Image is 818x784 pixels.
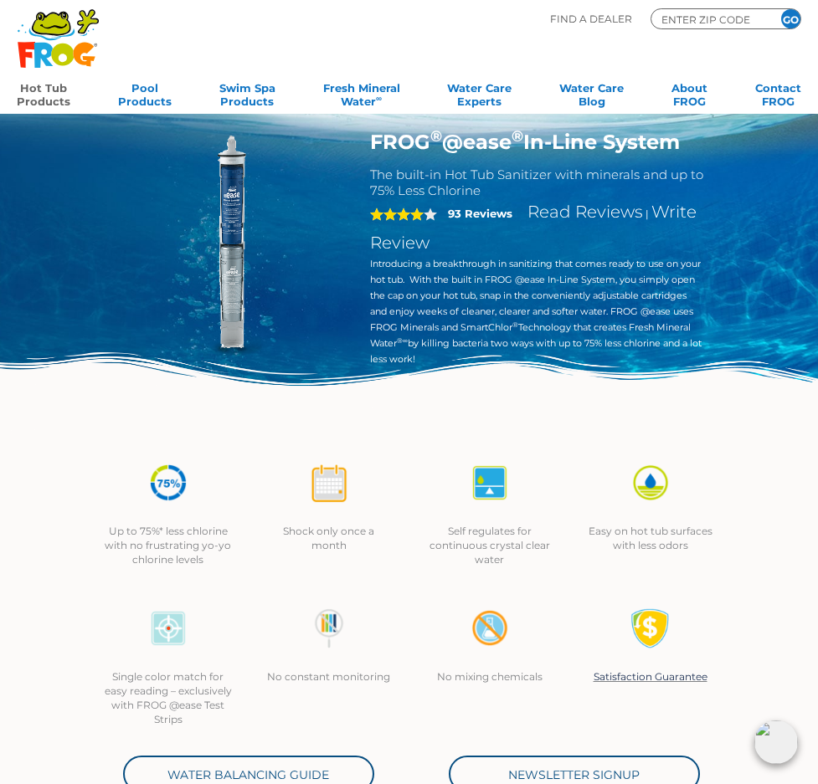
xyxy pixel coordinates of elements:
[660,12,760,27] input: Zip Code Form
[630,463,671,503] img: icon-atease-easy-on
[219,76,275,110] a: Swim SpaProducts
[426,669,553,684] p: No mixing chemicals
[470,608,510,648] img: no-mixing1
[470,463,510,503] img: icon-atease-self-regulates
[370,208,424,221] span: 4
[671,76,707,110] a: AboutFROG
[781,9,800,28] input: GO
[148,608,188,648] img: icon-atease-color-match
[105,524,232,566] p: Up to 75%* less chlorine with no frustrating yo-yo chlorine levels
[594,670,707,683] a: Satisfaction Guarantee
[587,524,714,552] p: Easy on hot tub surfaces with less odors
[527,202,643,222] a: Read Reviews
[148,463,188,503] img: icon-atease-75percent-less
[755,76,801,110] a: ContactFROG
[430,127,442,146] sup: ®
[646,208,649,220] span: |
[113,130,346,362] img: inline-system.png
[370,130,706,154] h1: FROG @ease In-Line System
[370,167,706,198] h2: The built-in Hot Tub Sanitizer with minerals and up to 75% Less Chlorine
[323,76,400,110] a: Fresh MineralWater∞
[265,669,393,684] p: No constant monitoring
[426,524,553,566] p: Self regulates for continuous crystal clear water
[265,524,393,552] p: Shock only once a month
[370,256,706,367] p: Introducing a breakthrough in sanitizing that comes ready to use on your hot tub. With the built ...
[512,320,518,329] sup: ®
[550,8,632,29] p: Find A Dealer
[17,76,70,110] a: Hot TubProducts
[447,76,512,110] a: Water CareExperts
[512,127,523,146] sup: ®
[309,463,349,503] img: icon-atease-shock-once
[376,94,382,103] sup: ∞
[630,608,671,648] img: Satisfaction Guarantee Icon
[309,608,349,648] img: no-constant-monitoring1
[754,720,798,764] img: openIcon
[559,76,624,110] a: Water CareBlog
[448,207,512,220] strong: 93 Reviews
[118,76,172,110] a: PoolProducts
[105,669,232,726] p: Single color match for easy reading – exclusively with FROG @ease Test Strips
[397,336,408,345] sup: ®∞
